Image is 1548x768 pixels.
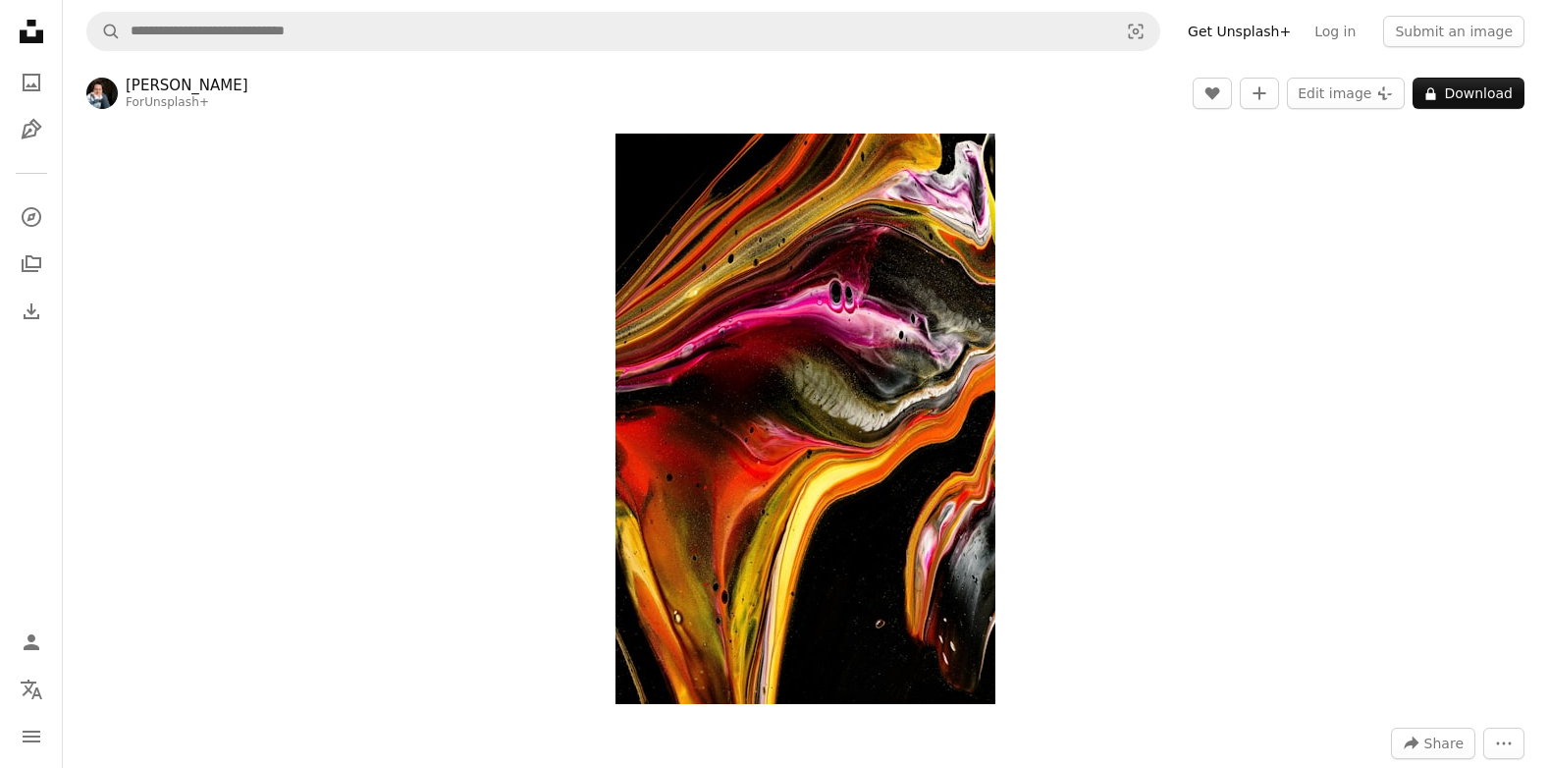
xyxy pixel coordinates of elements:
[12,245,51,284] a: Collections
[86,12,1160,51] form: Find visuals sitewide
[615,134,995,704] button: Zoom in on this image
[12,292,51,331] a: Download History
[1383,16,1524,47] button: Submit an image
[1424,729,1464,758] span: Share
[12,197,51,237] a: Explore
[12,110,51,149] a: Illustrations
[1287,78,1405,109] button: Edit image
[87,13,121,50] button: Search Unsplash
[12,717,51,756] button: Menu
[12,670,51,709] button: Language
[12,63,51,102] a: Photos
[1303,16,1367,47] a: Log in
[126,76,248,95] a: [PERSON_NAME]
[615,134,995,704] img: a close up of a colorful object on a black background
[1112,13,1159,50] button: Visual search
[1176,16,1303,47] a: Get Unsplash+
[1391,728,1475,759] button: Share this image
[1413,78,1524,109] button: Download
[126,95,248,111] div: For
[144,95,209,109] a: Unsplash+
[1193,78,1232,109] button: Like
[86,78,118,109] img: Go to Susan Wilkinson's profile
[12,623,51,662] a: Log in / Sign up
[1483,728,1524,759] button: More Actions
[1240,78,1279,109] button: Add to Collection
